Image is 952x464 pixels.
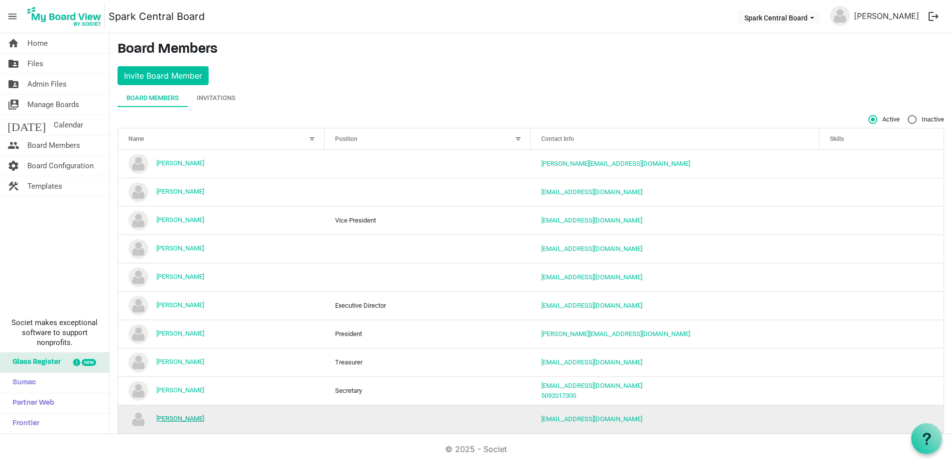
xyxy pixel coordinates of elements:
span: construction [7,176,19,196]
a: [EMAIL_ADDRESS][DOMAIN_NAME] [541,217,642,224]
span: Sumac [7,373,36,393]
span: Templates [27,176,62,196]
img: no-profile-picture.svg [128,324,148,344]
td: Haydn Halsted is template cell column header Name [118,150,325,178]
span: home [7,33,19,53]
td: Secretary column header Position [325,376,531,405]
td: Spencer Shanholtzer is template cell column header Name [118,320,325,348]
img: no-profile-picture.svg [128,239,148,259]
span: [DATE] [7,115,46,135]
img: no-profile-picture.svg [128,182,148,202]
td: Treasurer column header Position [325,348,531,376]
td: Tom Sindledecker is template cell column header Name [118,376,325,405]
td: lmkrow@gmail.com is template cell column header Contact Info [531,206,820,234]
img: My Board View Logo [24,4,105,29]
td: kylaparkins24@yahoo.com is template cell column header Contact Info [531,178,820,206]
td: Executive Director column header Position [325,291,531,320]
td: spencers@canopycu.com is template cell column header Contact Info [531,320,820,348]
div: new [82,359,96,366]
span: Frontier [7,414,39,434]
td: posie@spark-central.org is template cell column header Contact Info [531,291,820,320]
a: [PERSON_NAME] [156,358,204,365]
span: Calendar [54,115,83,135]
td: Posie Kalin is template cell column header Name [118,291,325,320]
span: Societ makes exceptional software to support nonprofits. [4,318,105,348]
div: Board Members [126,93,179,103]
a: [PERSON_NAME] [156,188,204,195]
span: Contact Info [541,135,574,142]
span: Files [27,54,43,74]
td: column header Position [325,234,531,263]
td: bogarosh@gonzaga.edu is template cell column header Contact Info [531,234,820,263]
a: [EMAIL_ADDRESS][DOMAIN_NAME] [541,245,642,252]
a: [PERSON_NAME] [156,415,204,422]
a: [PERSON_NAME] [156,159,204,167]
span: folder_shared [7,54,19,74]
img: no-profile-picture.svg [128,352,148,372]
button: Invite Board Member [118,66,209,85]
td: Tom McLaughlin is template cell column header Name [118,348,325,376]
img: no-profile-picture.svg [128,381,148,401]
button: Spark Central Board dropdownbutton [738,10,821,24]
a: [EMAIL_ADDRESS][DOMAIN_NAME] [541,415,642,423]
span: menu [3,7,22,26]
a: [EMAIL_ADDRESS][DOMAIN_NAME] [541,382,642,389]
td: Nichole Bogarosh is template cell column header Name [118,234,325,263]
span: Board Members [27,135,80,155]
td: is template cell column header Skills [820,376,944,405]
a: [EMAIL_ADDRESS][DOMAIN_NAME] [541,358,642,366]
a: 5092017300 [541,392,576,399]
img: no-profile-picture.svg [830,6,850,26]
span: settings [7,156,19,176]
a: [PERSON_NAME] [156,244,204,252]
span: people [7,135,19,155]
span: Name [128,135,144,142]
td: President column header Position [325,320,531,348]
td: column header Position [325,150,531,178]
a: [PERSON_NAME] [156,386,204,394]
span: Skills [830,135,844,142]
a: [PERSON_NAME][EMAIL_ADDRESS][DOMAIN_NAME] [541,330,690,338]
td: tomsindledecker@yahoo.com5092017300 is template cell column header Contact Info [531,376,820,405]
span: Home [27,33,48,53]
td: is template cell column header Skills [820,150,944,178]
td: is template cell column header Skills [820,234,944,263]
h3: Board Members [118,41,944,58]
a: [PERSON_NAME] [156,301,204,309]
td: is template cell column header Skills [820,206,944,234]
img: no-profile-picture.svg [128,296,148,316]
span: Admin Files [27,74,67,94]
td: column header Position [325,263,531,291]
span: Board Configuration [27,156,94,176]
img: no-profile-picture.svg [128,409,148,429]
span: switch_account [7,95,19,115]
td: is template cell column header Skills [820,348,944,376]
span: Manage Boards [27,95,79,115]
button: logout [923,6,944,27]
td: haydn@haydnhalsted.com is template cell column header Contact Info [531,150,820,178]
td: tonyflinn@cet.com is template cell column header Contact Info [531,405,820,433]
a: My Board View Logo [24,4,109,29]
a: [EMAIL_ADDRESS][DOMAIN_NAME] [541,188,642,196]
td: Vice President column header Position [325,206,531,234]
img: no-profile-picture.svg [128,211,148,231]
td: is template cell column header Skills [820,178,944,206]
span: folder_shared [7,74,19,94]
span: Inactive [908,115,944,124]
span: Active [868,115,900,124]
td: mamawolfmediallc@gmail.com is template cell column header Contact Info [531,263,820,291]
img: no-profile-picture.svg [128,154,148,174]
td: Tony Flinn is template cell column header Name [118,405,325,433]
span: Partner Web [7,393,54,413]
img: no-profile-picture.svg [128,267,148,287]
td: tmclaughlin@watrust.com is template cell column header Contact Info [531,348,820,376]
span: Position [335,135,357,142]
td: is template cell column header Skills [820,263,944,291]
a: [EMAIL_ADDRESS][DOMAIN_NAME] [541,302,642,309]
a: [PERSON_NAME][EMAIL_ADDRESS][DOMAIN_NAME] [541,160,690,167]
a: © 2025 - Societ [445,444,507,454]
a: [PERSON_NAME] [850,6,923,26]
td: Leyna Krow is template cell column header Name [118,206,325,234]
a: [EMAIL_ADDRESS][DOMAIN_NAME] [541,273,642,281]
td: Olivia Evans is template cell column header Name [118,263,325,291]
